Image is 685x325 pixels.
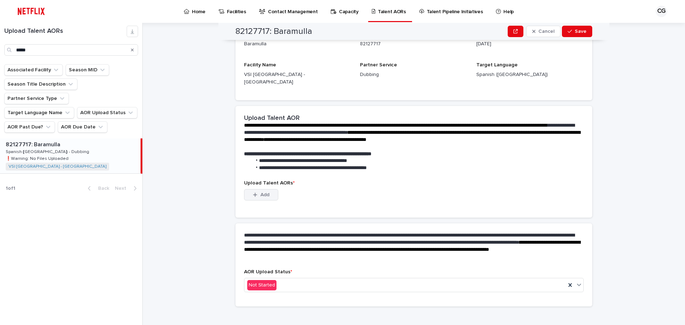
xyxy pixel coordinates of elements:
span: Upload Talent AORs [244,181,295,186]
button: AOR Past Due? [4,121,55,133]
button: Add [244,189,278,200]
span: Add [260,192,269,197]
p: [DATE] [476,40,584,48]
p: 82127717: Baramulla [6,140,62,148]
p: ❗️Warning: No Files Uploaded [6,155,70,161]
span: Cancel [538,29,554,34]
button: Associated Facility [4,64,63,76]
span: Partner Service [360,62,397,67]
button: Cancel [526,26,560,37]
input: Search [4,44,138,56]
span: Next [115,186,131,191]
span: Facility Name [244,62,276,67]
span: Target Language [476,62,518,67]
button: Target Language Name [4,107,74,118]
p: Baramulla [244,40,351,48]
a: VSI [GEOGRAPHIC_DATA] - [GEOGRAPHIC_DATA] [9,164,106,169]
div: Not Started [247,280,276,290]
span: AOR Upload Status [244,269,292,274]
img: ifQbXi3ZQGMSEF7WDB7W [14,4,48,19]
p: VSI [GEOGRAPHIC_DATA] - [GEOGRAPHIC_DATA] [244,71,351,86]
button: Season MID [66,64,109,76]
h1: Upload Talent AORs [4,27,127,35]
button: Next [112,185,142,192]
button: Back [82,185,112,192]
button: Partner Service Type [4,93,69,104]
button: Season Title Description [4,78,77,90]
p: Spanish ([GEOGRAPHIC_DATA]) [476,71,584,78]
h2: 82127717: Baramulla [235,26,312,37]
span: Save [575,29,587,34]
button: AOR Due Date [58,121,107,133]
button: Save [562,26,592,37]
h2: Upload Talent AOR [244,115,300,122]
p: 82127717 [360,40,467,48]
p: Dubbing [360,71,467,78]
button: AOR Upload Status [77,107,137,118]
span: Back [94,186,109,191]
p: Spanish ([GEOGRAPHIC_DATA]) - Dubbing [6,148,91,154]
div: CG [656,6,667,17]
